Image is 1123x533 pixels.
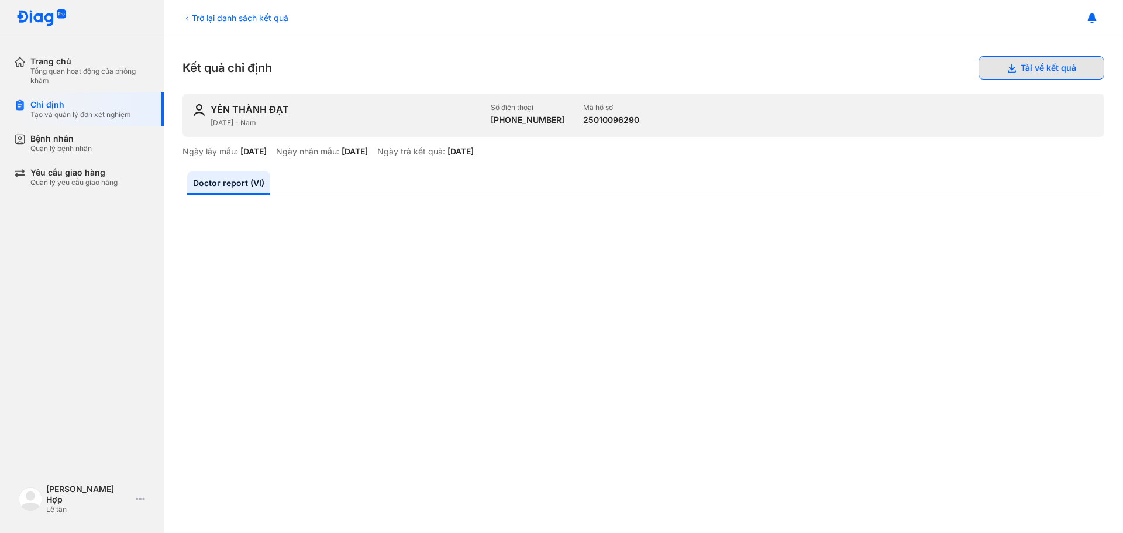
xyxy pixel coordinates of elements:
[583,103,639,112] div: Mã hồ sơ
[16,9,67,27] img: logo
[30,110,131,119] div: Tạo và quản lý đơn xét nghiệm
[30,178,118,187] div: Quản lý yêu cầu giao hàng
[979,56,1104,80] button: Tải về kết quả
[342,146,368,157] div: [DATE]
[276,146,339,157] div: Ngày nhận mẫu:
[19,487,42,511] img: logo
[182,56,1104,80] div: Kết quả chỉ định
[491,103,564,112] div: Số điện thoại
[30,144,92,153] div: Quản lý bệnh nhân
[211,103,289,116] div: YÊN THÀNH ĐẠT
[240,146,267,157] div: [DATE]
[583,115,639,125] div: 25010096290
[30,67,150,85] div: Tổng quan hoạt động của phòng khám
[182,12,288,24] div: Trở lại danh sách kết quả
[30,56,150,67] div: Trang chủ
[211,118,481,128] div: [DATE] - Nam
[447,146,474,157] div: [DATE]
[46,505,131,514] div: Lễ tân
[377,146,445,157] div: Ngày trả kết quả:
[491,115,564,125] div: [PHONE_NUMBER]
[46,484,131,505] div: [PERSON_NAME] Hợp
[182,146,238,157] div: Ngày lấy mẫu:
[30,133,92,144] div: Bệnh nhân
[187,171,270,195] a: Doctor report (VI)
[30,99,131,110] div: Chỉ định
[30,167,118,178] div: Yêu cầu giao hàng
[192,103,206,117] img: user-icon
